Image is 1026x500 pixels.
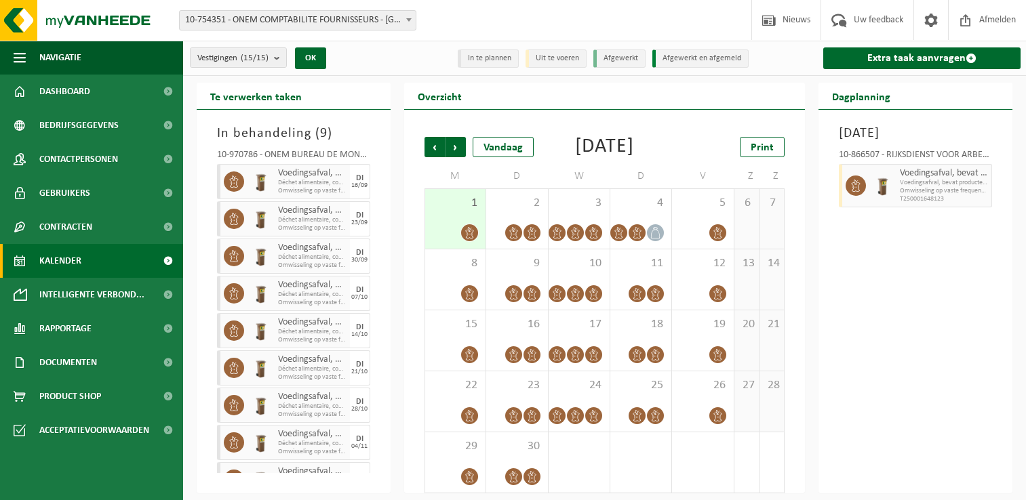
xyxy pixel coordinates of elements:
[493,378,540,393] span: 23
[278,373,347,381] span: Omwisseling op vaste frequentie (incl. verwerking)
[278,168,347,179] span: Voedingsafval, bevat producten van dierlijke oorsprong, onverpakt, categorie 3
[741,317,752,332] span: 20
[356,323,363,331] div: DI
[351,369,368,375] div: 21/10
[278,243,347,253] span: Voedingsafval, bevat producten van dierlijke oorsprong, onverpakt, categorie 3
[432,317,479,332] span: 15
[39,346,97,379] span: Documenten
[217,123,370,144] h3: In behandeling ( )
[197,48,269,68] span: Vestigingen
[425,137,445,157] span: Vorige
[766,378,777,393] span: 28
[39,41,81,75] span: Navigatie
[179,10,416,30] span: 10-754351 - ONEM COMPTABILITE FOURNISSEURS - BRUXELLES
[555,317,603,332] span: 17
[39,312,92,346] span: Rapportage
[190,47,287,68] button: Vestigingen(15/15)
[278,299,347,307] span: Omwisseling op vaste frequentie (incl. verwerking)
[278,328,347,336] span: Déchet alimentaire, contenant des produits d'origine animale
[356,249,363,257] div: DI
[740,137,785,157] a: Print
[39,108,119,142] span: Bedrijfsgegevens
[593,49,646,68] li: Afgewerkt
[734,164,759,188] td: Z
[251,358,271,378] img: WB-0140-HPE-BN-01
[39,176,90,210] span: Gebruikers
[493,196,540,211] span: 2
[351,257,368,264] div: 30/09
[617,196,665,211] span: 4
[679,196,726,211] span: 5
[741,378,752,393] span: 27
[672,164,734,188] td: V
[486,164,548,188] td: D
[278,291,347,299] span: Déchet alimentaire, contenant des produits d'origine animale
[39,413,149,447] span: Acceptatievoorwaarden
[278,448,347,456] span: Omwisseling op vaste frequentie (incl. verwerking)
[251,320,271,341] img: WB-0140-HPE-BN-01
[278,354,347,365] span: Voedingsafval, bevat producten van dierlijke oorsprong, onverpakt, categorie 3
[900,179,988,187] span: Voedingsafval, bevat producten van dierlijke oorsprong, onve
[766,256,777,271] span: 14
[278,253,347,262] span: Déchet alimentaire, contenant des produits d'origine animale
[351,443,368,450] div: 04/11
[555,196,603,211] span: 3
[251,283,271,304] img: WB-0140-HPE-BN-01
[278,205,347,216] span: Voedingsafval, bevat producten van dierlijke oorsprong, onverpakt, categorie 3
[278,402,347,411] span: Déchet alimentaire, contenant des produits d'origine animale
[458,49,519,68] li: In te plannen
[295,47,326,69] button: OK
[679,317,726,332] span: 19
[278,317,347,328] span: Voedingsafval, bevat producten van dierlijke oorsprong, onverpakt, categorie 3
[900,195,988,203] span: T250001648123
[278,224,347,232] span: Omwisseling op vaste frequentie (incl. verwerking)
[356,174,363,182] div: DI
[679,378,726,393] span: 26
[617,256,665,271] span: 11
[432,256,479,271] span: 8
[351,220,368,226] div: 23/09
[356,398,363,406] div: DI
[278,440,347,448] span: Déchet alimentaire, contenant des produits d'origine animale
[39,142,118,176] span: Contactpersonen
[351,294,368,301] div: 07/10
[356,360,363,369] div: DI
[278,392,347,402] span: Voedingsafval, bevat producten van dierlijke oorsprong, onverpakt, categorie 3
[473,137,534,157] div: Vandaag
[278,187,347,195] span: Omwisseling op vaste frequentie (incl. verwerking)
[900,168,988,179] span: Voedingsafval, bevat producten van dierlijke oorsprong, onverpakt, categorie 3
[356,286,363,294] div: DI
[900,187,988,195] span: Omwisseling op vaste frequentie (incl. verwerking)
[425,164,486,188] td: M
[320,127,328,140] span: 9
[39,278,144,312] span: Intelligente verbond...
[575,137,634,157] div: [DATE]
[356,472,363,480] div: DI
[39,379,101,413] span: Product Shop
[617,378,665,393] span: 25
[432,439,479,454] span: 29
[278,262,347,270] span: Omwisseling op vaste frequentie (incl. verwerking)
[741,256,752,271] span: 13
[278,466,347,477] span: Voedingsafval, bevat producten van dierlijke oorsprong, onverpakt, categorie 3
[617,317,665,332] span: 18
[493,256,540,271] span: 9
[432,196,479,211] span: 1
[741,196,752,211] span: 6
[818,83,904,109] h2: Dagplanning
[839,123,992,144] h3: [DATE]
[180,11,416,30] span: 10-754351 - ONEM COMPTABILITE FOURNISSEURS - BRUXELLES
[251,209,271,229] img: WB-0140-HPE-BN-01
[278,216,347,224] span: Déchet alimentaire, contenant des produits d'origine animale
[278,336,347,344] span: Omwisseling op vaste frequentie (incl. verwerking)
[555,378,603,393] span: 24
[873,175,893,196] img: WB-0140-HPE-BN-01
[610,164,672,188] td: D
[751,142,774,153] span: Print
[766,196,777,211] span: 7
[278,411,347,419] span: Omwisseling op vaste frequentie (incl. verwerking)
[351,406,368,413] div: 28/10
[823,47,1021,69] a: Extra taak aanvragen
[39,75,90,108] span: Dashboard
[493,439,540,454] span: 30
